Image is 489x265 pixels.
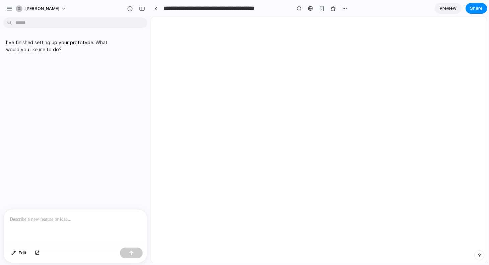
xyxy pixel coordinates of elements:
[470,5,483,12] span: Share
[466,3,487,14] button: Share
[8,248,30,258] button: Edit
[6,39,118,53] p: I've finished setting up your prototype. What would you like me to do?
[25,5,59,12] span: [PERSON_NAME]
[435,3,462,14] a: Preview
[13,3,70,14] button: [PERSON_NAME]
[19,250,27,256] span: Edit
[440,5,457,12] span: Preview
